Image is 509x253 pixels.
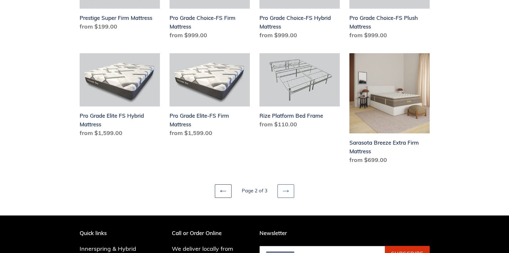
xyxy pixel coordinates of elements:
p: Call or Order Online [172,230,250,236]
a: Pro Grade Elite-FS Firm Mattress [170,53,250,140]
a: Pro Grade Elite FS Hybrid Mattress [80,53,160,140]
p: Newsletter [259,230,430,236]
p: Quick links [80,230,146,236]
li: Page 2 of 3 [233,187,276,195]
a: Innerspring & Hybrid [80,245,136,252]
a: Sarasota Breeze Extra Firm Mattress [349,53,430,167]
a: Rize Platform Bed Frame [259,53,340,131]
